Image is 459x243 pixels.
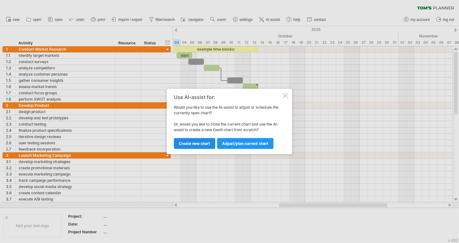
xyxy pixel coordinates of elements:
[222,141,269,146] span: Adjust/plan current chart
[174,94,282,100] div: Use AI-assist for:
[217,138,274,149] a: Adjust/plan current chart
[174,94,282,149] div: Would you like to use the AI-assist to adjust or schedule the currently open chart? Or, would you...
[179,141,211,146] span: Create new chart
[174,138,215,149] a: Create new chart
